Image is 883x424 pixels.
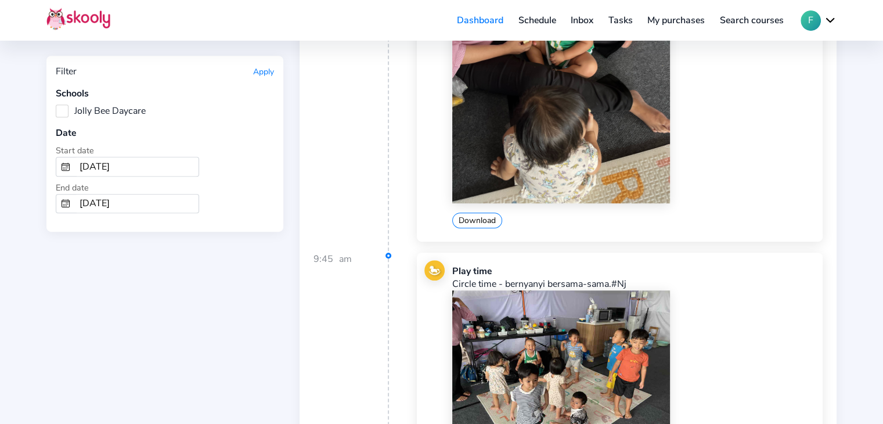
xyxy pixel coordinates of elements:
[253,66,274,77] button: Apply
[424,260,445,281] img: play.jpg
[563,11,601,30] a: Inbox
[640,11,712,30] a: My purchases
[56,195,75,213] button: calendar outline
[56,105,146,117] label: Jolly Bee Daycare
[449,11,511,30] a: Dashboard
[56,65,77,78] div: Filter
[56,127,274,139] div: Date
[46,8,110,30] img: Skooly
[801,10,837,31] button: Fchevron down outline
[452,278,815,290] p: Circle time - bernyanyi bersama-sama.#Nj
[452,265,815,278] div: Play time
[56,182,89,193] span: End date
[75,157,199,176] input: From Date
[712,11,791,30] a: Search courses
[601,11,640,30] a: Tasks
[61,162,70,171] ion-icon: calendar outline
[61,199,70,208] ion-icon: calendar outline
[56,157,75,176] button: calendar outline
[75,195,199,213] input: To Date
[511,11,564,30] a: Schedule
[56,87,274,100] div: Schools
[452,213,502,228] button: Download
[56,145,94,156] span: Start date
